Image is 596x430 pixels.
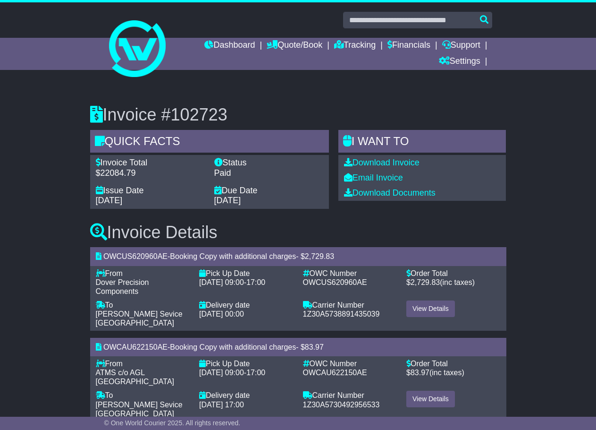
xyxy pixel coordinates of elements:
[406,359,501,368] div: Order Total
[246,278,265,286] span: 17:00
[96,196,205,206] div: [DATE]
[334,38,376,54] a: Tracking
[344,173,403,182] a: Email Invoice
[199,269,294,278] div: Pick Up Date
[406,278,501,287] div: $ (inc taxes)
[199,391,294,400] div: Delivery date
[406,301,455,317] a: View Details
[439,54,480,70] a: Settings
[406,391,455,407] a: View Details
[199,278,244,286] span: [DATE] 09:00
[90,130,329,155] div: Quick Facts
[303,401,380,409] span: 1Z30A5730492956533
[411,369,429,377] span: 83.97
[90,223,506,242] h3: Invoice Details
[303,369,367,377] span: OWCAU622150AE
[303,359,397,368] div: OWC Number
[96,310,183,327] span: [PERSON_NAME] Sevice [GEOGRAPHIC_DATA]
[170,343,296,351] span: Booking Copy with additional charges
[214,168,323,179] div: Paid
[199,359,294,368] div: Pick Up Date
[90,338,506,356] div: - - $
[303,391,397,400] div: Carrier Number
[103,343,168,351] span: OWCAU622150AE
[170,252,296,260] span: Booking Copy with additional charges
[303,310,380,318] span: 1Z30A5738891435039
[387,38,430,54] a: Financials
[90,105,506,124] h3: Invoice #102723
[303,301,397,310] div: Carrier Number
[214,196,323,206] div: [DATE]
[411,278,440,286] span: 2,729.83
[104,419,241,427] span: © One World Courier 2025. All rights reserved.
[96,186,205,196] div: Issue Date
[96,369,175,386] span: ATMS c/o AGL [GEOGRAPHIC_DATA]
[199,310,244,318] span: [DATE] 00:00
[199,301,294,310] div: Delivery date
[90,247,506,266] div: - - $
[199,369,244,377] span: [DATE] 09:00
[344,188,436,198] a: Download Documents
[406,269,501,278] div: Order Total
[199,401,244,409] span: [DATE] 17:00
[96,301,190,310] div: To
[96,269,190,278] div: From
[199,368,294,377] div: -
[96,401,183,418] span: [PERSON_NAME] Sevice [GEOGRAPHIC_DATA]
[305,252,334,260] span: 2,729.83
[267,38,322,54] a: Quote/Book
[96,158,205,168] div: Invoice Total
[103,252,168,260] span: OWCUS620960AE
[199,278,294,287] div: -
[406,368,501,377] div: $ (inc taxes)
[96,391,190,400] div: To
[214,186,323,196] div: Due Date
[246,369,265,377] span: 17:00
[96,168,205,179] div: $22084.79
[442,38,480,54] a: Support
[96,359,190,368] div: From
[204,38,255,54] a: Dashboard
[344,158,420,167] a: Download Invoice
[303,278,367,286] span: OWCUS620960AE
[303,269,397,278] div: OWC Number
[305,343,324,351] span: 83.97
[338,130,506,155] div: I WANT to
[96,278,149,295] span: Dover Precision Components
[214,158,323,168] div: Status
